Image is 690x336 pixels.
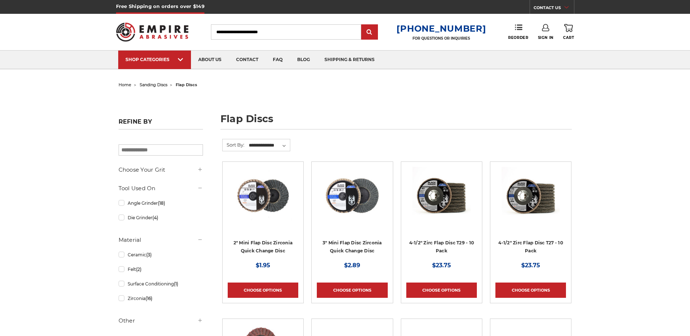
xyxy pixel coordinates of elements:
[495,167,566,237] a: Black Hawk 4-1/2" x 7/8" Flap Disc Type 27 - 10 Pack
[140,82,167,87] a: sanding discs
[290,51,317,69] a: blog
[317,167,387,237] a: BHA 3" Quick Change 60 Grit Flap Disc for Fine Grinding and Finishing
[228,167,298,237] a: Black Hawk Abrasives 2-inch Zirconia Flap Disc with 60 Grit Zirconia for Smooth Finishing
[563,35,574,40] span: Cart
[266,51,290,69] a: faq
[119,118,203,129] h5: Refine by
[508,24,528,40] a: Reorder
[136,267,141,272] span: (2)
[191,51,229,69] a: about us
[396,23,486,34] a: [PHONE_NUMBER]
[176,82,197,87] span: flap discs
[119,316,203,325] h5: Other
[521,262,540,269] span: $23.75
[234,240,293,254] a: 2" Mini Flap Disc Zirconia Quick Change Disc
[344,262,360,269] span: $2.89
[158,200,165,206] span: (18)
[396,36,486,41] p: FOR QUESTIONS OR INQUIRIES
[256,262,270,269] span: $1.95
[323,240,382,254] a: 3" Mini Flap Disc Zirconia Quick Change Disc
[317,51,382,69] a: shipping & returns
[119,184,203,193] h5: Tool Used On
[228,283,298,298] a: Choose Options
[119,277,203,290] a: Surface Conditioning
[119,82,131,87] a: home
[248,140,290,151] select: Sort By:
[125,57,184,62] div: SHOP CATEGORIES
[229,51,266,69] a: contact
[234,167,292,225] img: Black Hawk Abrasives 2-inch Zirconia Flap Disc with 60 Grit Zirconia for Smooth Finishing
[119,236,203,244] h5: Material
[406,167,477,237] a: 4.5" Black Hawk Zirconia Flap Disc 10 Pack
[432,262,451,269] span: $23.75
[409,240,474,254] a: 4-1/2" Zirc Flap Disc T29 - 10 Pack
[174,281,178,287] span: (1)
[362,25,377,40] input: Submit
[498,240,563,254] a: 4-1/2" Zirc Flap Disc T27 - 10 Pack
[146,252,152,257] span: (3)
[220,114,572,129] h1: flap discs
[538,35,554,40] span: Sign In
[223,139,244,150] label: Sort By:
[406,283,477,298] a: Choose Options
[495,283,566,298] a: Choose Options
[119,211,203,224] a: Die Grinder
[323,167,381,225] img: BHA 3" Quick Change 60 Grit Flap Disc for Fine Grinding and Finishing
[145,296,152,301] span: (16)
[116,18,189,46] img: Empire Abrasives
[152,215,158,220] span: (4)
[119,248,203,261] a: Ceramic
[119,292,203,305] a: Zirconia
[534,4,574,14] a: CONTACT US
[119,197,203,209] a: Angle Grinder
[119,263,203,276] a: Felt
[502,167,560,225] img: Black Hawk 4-1/2" x 7/8" Flap Disc Type 27 - 10 Pack
[563,24,574,40] a: Cart
[412,167,471,225] img: 4.5" Black Hawk Zirconia Flap Disc 10 Pack
[508,35,528,40] span: Reorder
[119,165,203,174] h5: Choose Your Grit
[317,283,387,298] a: Choose Options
